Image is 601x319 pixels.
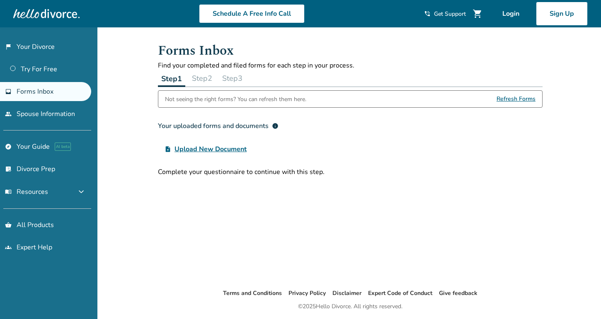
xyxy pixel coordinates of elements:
[424,10,466,18] a: phone_in_talkGet Support
[5,188,12,195] span: menu_book
[5,244,12,251] span: groups
[424,10,431,17] span: phone_in_talk
[55,143,71,151] span: AI beta
[165,146,171,152] span: upload_file
[76,187,86,197] span: expand_more
[536,2,588,26] a: Sign Up
[439,288,477,298] li: Give feedback
[158,61,543,70] p: Find your completed and filed forms for each step in your process.
[5,187,48,196] span: Resources
[497,91,536,107] span: Refresh Forms
[5,88,12,95] span: inbox
[5,143,12,150] span: explore
[158,121,279,131] div: Your uploaded forms and documents
[272,123,279,129] span: info
[223,289,282,297] a: Terms and Conditions
[17,87,53,96] span: Forms Inbox
[5,111,12,117] span: people
[158,41,543,61] h1: Forms Inbox
[5,43,12,50] span: flag_2
[158,70,185,87] button: Step1
[199,4,305,23] a: Schedule A Free Info Call
[473,9,482,19] span: shopping_cart
[434,10,466,18] span: Get Support
[165,91,306,107] div: Not seeing the right forms? You can refresh them here.
[489,2,533,26] a: Login
[298,302,402,312] div: © 2025 Hello Divorce. All rights reserved.
[189,70,216,87] button: Step2
[5,166,12,172] span: list_alt_check
[288,289,326,297] a: Privacy Policy
[5,222,12,228] span: shopping_basket
[158,167,543,176] div: Complete your questionnaire to continue with this step.
[219,70,246,87] button: Step3
[332,288,361,298] li: Disclaimer
[174,144,247,154] span: Upload New Document
[368,289,432,297] a: Expert Code of Conduct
